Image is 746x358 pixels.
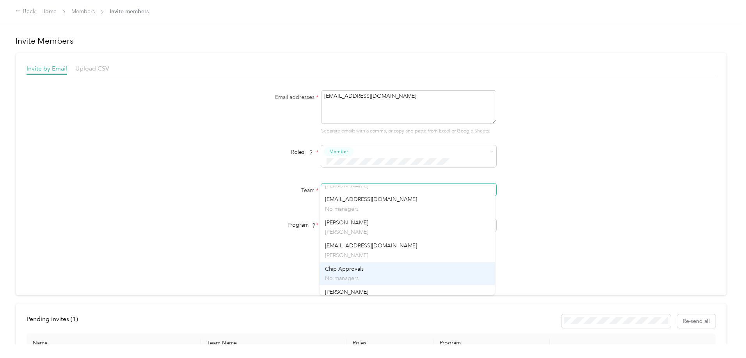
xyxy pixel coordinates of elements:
[325,219,368,226] span: [PERSON_NAME]
[221,221,318,229] div: Program
[288,146,316,158] span: Roles
[27,314,83,328] div: left-menu
[325,196,417,203] span: [EMAIL_ADDRESS][DOMAIN_NAME]
[325,266,364,272] span: Chip Approvals
[325,228,489,236] p: [PERSON_NAME]
[110,7,149,16] span: Invite members
[325,242,417,249] span: [EMAIL_ADDRESS][DOMAIN_NAME]
[325,205,489,213] p: No managers
[27,333,201,353] th: Name
[27,65,67,72] span: Invite by Email
[433,333,550,353] th: Program
[324,147,353,157] button: Member
[16,7,36,16] div: Back
[71,315,78,323] span: ( 1 )
[27,314,716,328] div: info-bar
[321,90,496,124] textarea: [EMAIL_ADDRESS][DOMAIN_NAME]
[561,314,716,328] div: Resend all invitations
[346,333,434,353] th: Roles
[325,182,489,190] p: [PERSON_NAME]
[221,186,318,194] label: Team
[201,333,346,353] th: Team Name
[677,314,716,328] button: Re-send all
[27,315,78,323] span: Pending invites
[71,8,95,15] a: Members
[702,314,746,358] iframe: Everlance-gr Chat Button Frame
[325,289,368,295] span: [PERSON_NAME]
[75,65,109,72] span: Upload CSV
[16,35,726,46] h1: Invite Members
[325,251,489,259] p: [PERSON_NAME]
[321,128,496,135] p: Separate emails with a comma, or copy and paste from Excel or Google Sheets.
[221,93,318,101] label: Email addresses
[329,148,348,155] span: Member
[325,274,489,282] p: No managers
[41,8,57,15] a: Home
